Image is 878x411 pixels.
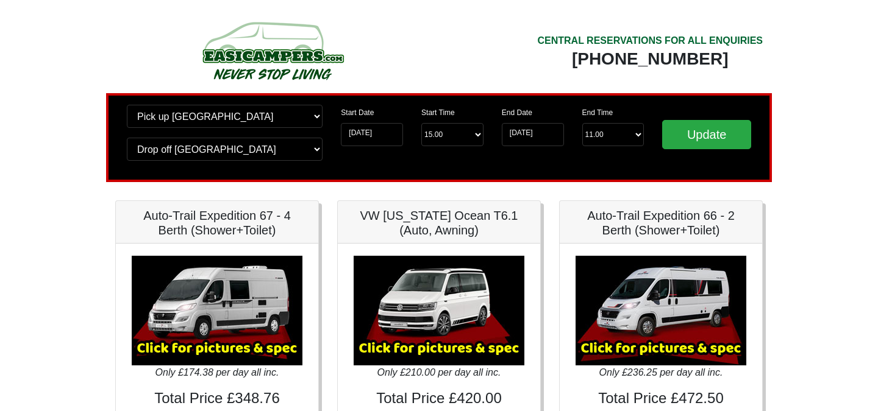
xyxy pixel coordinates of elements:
[377,367,501,378] i: Only £210.00 per day all inc.
[537,33,763,48] div: CENTRAL RESERVATIONS FOR ALL ENQUIRIES
[421,107,455,118] label: Start Time
[341,123,403,146] input: Start Date
[599,367,723,378] i: Only £236.25 per day all inc.
[572,390,750,407] h4: Total Price £472.50
[155,367,279,378] i: Only £174.38 per day all inc.
[350,390,528,407] h4: Total Price £420.00
[502,123,564,146] input: Return Date
[537,48,763,70] div: [PHONE_NUMBER]
[128,208,306,237] h5: Auto-Trail Expedition 67 - 4 Berth (Shower+Toilet)
[341,107,374,118] label: Start Date
[502,107,532,118] label: End Date
[572,208,750,237] h5: Auto-Trail Expedition 66 - 2 Berth (Shower+Toilet)
[132,256,302,365] img: Auto-Trail Expedition 67 - 4 Berth (Shower+Toilet)
[576,256,746,365] img: Auto-Trail Expedition 66 - 2 Berth (Shower+Toilet)
[662,120,751,149] input: Update
[582,107,613,118] label: End Time
[128,390,306,407] h4: Total Price £348.76
[157,17,388,84] img: campers-checkout-logo.png
[350,208,528,237] h5: VW [US_STATE] Ocean T6.1 (Auto, Awning)
[354,256,524,365] img: VW California Ocean T6.1 (Auto, Awning)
